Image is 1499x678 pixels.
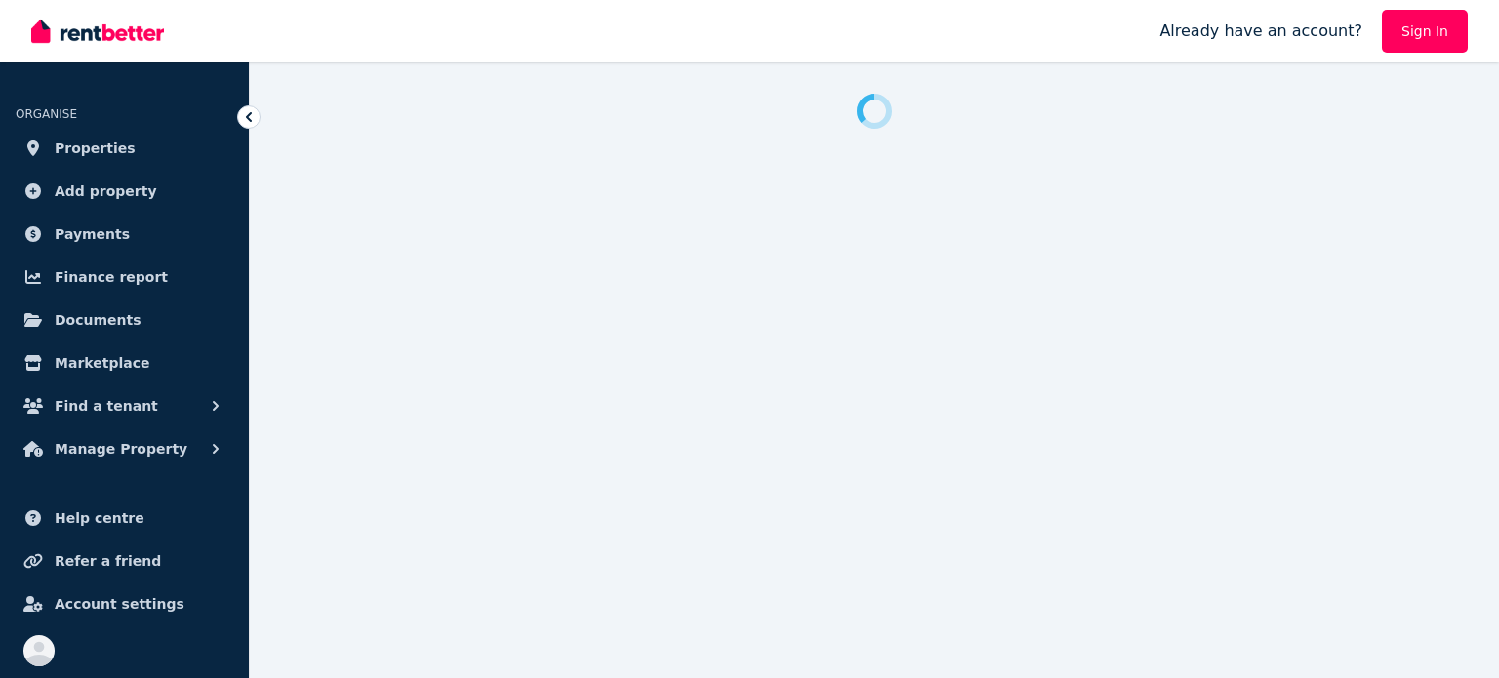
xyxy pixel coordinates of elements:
img: RentBetter [31,17,164,46]
span: Find a tenant [55,394,158,418]
a: Sign In [1382,10,1468,53]
span: Marketplace [55,351,149,375]
a: Documents [16,300,233,339]
a: Refer a friend [16,541,233,580]
button: Find a tenant [16,386,233,425]
button: Manage Property [16,429,233,468]
span: Refer a friend [55,549,161,573]
span: Add property [55,179,157,203]
span: ORGANISE [16,107,77,121]
a: Help centre [16,499,233,538]
span: Account settings [55,592,184,616]
span: Already have an account? [1159,20,1362,43]
a: Finance report [16,258,233,297]
span: Finance report [55,265,168,289]
a: Add property [16,172,233,211]
span: Help centre [55,506,144,530]
span: Payments [55,222,130,246]
span: Properties [55,137,136,160]
a: Payments [16,215,233,254]
a: Marketplace [16,343,233,382]
a: Properties [16,129,233,168]
span: Manage Property [55,437,187,460]
a: Account settings [16,584,233,623]
span: Documents [55,308,142,332]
